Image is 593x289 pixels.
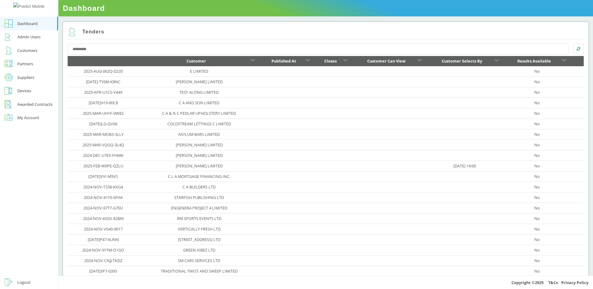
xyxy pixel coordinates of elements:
a: RM SPORTS EVENTS LTD [177,216,221,221]
a: C A & N C PEDLAR UPHOLSTERY LIMITED [162,110,236,116]
a: 2025-MAR-MOB3-3LLY [83,132,124,137]
a: Privacy Policy [561,280,588,285]
a: 2024-NOV-CNJJ-TKDZ [84,258,122,263]
div: Logout [17,278,31,286]
a: [DATE]-TY6M-K8NC [86,79,120,84]
a: ASYLUM BARS LIMITED [178,132,220,137]
a: T&Cs [548,280,558,285]
div: Devices [17,87,31,94]
a: No [534,258,540,263]
div: Awarded Contracts [17,101,53,108]
a: [PERSON_NAME] LIMITED [176,163,223,169]
a: 2025-FEB-W0PE-QZLU [83,163,123,169]
a: SM CARS SERVICES LTD [178,258,220,263]
a: No [534,205,540,211]
a: TRADITIONAL TWIST AND SWEEP LIMITED [161,268,238,274]
div: Customer [144,57,249,65]
a: [PERSON_NAME] LIMITED [176,153,223,158]
a: No [534,216,540,221]
a: ENGENERA PROJECT 4 LIMITED [171,205,227,211]
a: No [534,226,540,232]
a: TEST ALONG LIMITED [179,89,219,95]
a: 2024-NOV-T338-KKG4 [83,184,123,190]
a: [STREET_ADDRESS] LTD [178,237,221,242]
a: 2024-NOV-97T7-G70U [83,205,123,211]
a: STARFISH PUBLISHING LTD [174,195,224,200]
div: Published At [264,57,304,65]
a: [PERSON_NAME] LIMITED [176,79,223,84]
a: No [534,89,540,95]
a: 2025-MAR-UH1F-0W82 [83,110,124,116]
a: No [534,268,540,274]
a: VERTICALLY FRESH LTD [178,226,221,232]
div: Admin Users [17,33,40,41]
img: Predict Mobile [13,2,44,10]
a: No [534,184,540,190]
a: 2024-DEC-U7EX-FHMN [83,153,124,158]
a: No [534,247,540,253]
a: No [534,142,540,148]
a: [DATE]P47-6UNN [88,237,119,242]
a: No [534,153,540,158]
a: No [534,68,540,74]
a: [DATE] 14:00 [453,163,476,169]
a: C L A MORTGAGE FINANCING INC. [168,174,230,179]
a: [PERSON_NAME] LIMITED [176,142,223,148]
a: [DATE]IP7-0395 [89,268,117,274]
a: C A BUILDERS LTD [183,184,216,190]
a: No [534,79,540,84]
a: No [534,110,540,116]
a: COLDSTREAM LETTINGS C LIMITED [167,121,231,127]
a: [DATE]VVI-M5VS [88,174,118,179]
a: C A AND SON LIMITED [179,100,219,106]
a: 2025-APR-U1CS-V449 [84,89,122,95]
div: Customer Selects By [431,57,493,65]
div: Closes [319,57,342,65]
a: [DATE]LG-QV66 [89,121,117,127]
h2: Tenders [68,28,104,37]
a: No [534,174,540,179]
div: Results Available [508,57,561,65]
a: No [534,100,540,106]
a: No [534,237,540,242]
a: No [534,163,540,169]
a: 2024-NOV-K02V-82BM [83,216,124,221]
div: Partners [17,60,33,67]
a: 2025-AUG-062Q-D235 [84,68,123,74]
a: No [534,121,540,127]
div: Customer Can View [357,57,416,65]
div: Suppliers [17,74,34,81]
a: No [534,132,540,137]
a: No [534,195,540,200]
a: 2024-NOV-XY7M-O1GO [82,247,124,253]
a: E LIMITED [190,68,208,74]
div: Dashboard [17,20,38,27]
a: 2025-MAR-VQGQ-3L4Q [82,142,124,148]
a: GREEN VIBEZ LTD [183,247,215,253]
a: 2024-NOV-V640-9017 [84,226,123,232]
a: [DATE]H19-80C8 [89,100,118,106]
div: My Account [17,114,39,121]
div: Customers [17,47,37,54]
a: 2024-NOV-41Y5-6PAK [84,195,123,200]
